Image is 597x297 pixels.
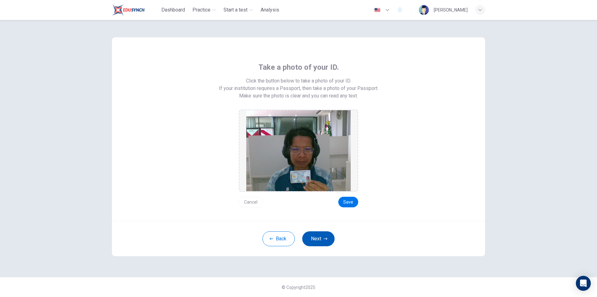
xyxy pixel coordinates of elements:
img: en [373,8,381,12]
span: Start a test [224,6,248,14]
div: [PERSON_NAME] [434,6,468,14]
span: Make sure the photo is clear and you can read any text. [239,92,358,100]
button: Save [338,197,358,207]
button: Practice [190,4,219,16]
button: Start a test [221,4,256,16]
span: Take a photo of your ID. [258,62,339,72]
button: Cancel [239,197,263,207]
img: Train Test logo [112,4,145,16]
span: Practice [192,6,211,14]
span: © Copyright 2025 [282,285,315,290]
span: Dashboard [161,6,185,14]
div: Open Intercom Messenger [576,276,591,291]
button: Dashboard [159,4,187,16]
img: preview screemshot [246,110,351,191]
button: Analysis [258,4,282,16]
span: Analysis [261,6,279,14]
img: Profile picture [419,5,429,15]
span: Click the button below to take a photo of your ID. If your institution requires a Passport, then ... [219,77,378,92]
a: Train Test logo [112,4,159,16]
button: Next [302,231,335,246]
button: Back [262,231,295,246]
